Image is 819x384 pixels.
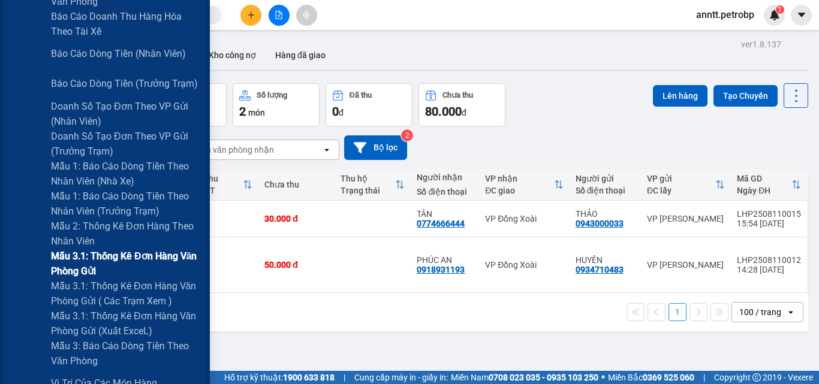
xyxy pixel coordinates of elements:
[737,209,801,219] div: LHP2508110015
[576,174,635,183] div: Người gửi
[576,265,624,274] div: 0934710483
[51,76,198,91] span: Báo cáo dòng tiền (trưởng trạm)
[776,5,784,14] sup: 1
[51,219,201,249] span: Mẫu 2: Thống kê đơn hàng theo nhân viên
[296,5,317,26] button: aim
[51,309,201,338] span: Mẫu 3.1: Thống kê đơn hàng văn phòng gửi (Xuất ExceL)
[653,85,707,107] button: Lên hàng
[51,279,201,309] span: Mẫu 3.1: Thống kê đơn hàng văn phòng gửi ( các trạm xem )
[339,108,344,117] span: đ
[739,306,781,318] div: 100 / trang
[187,169,258,201] th: Toggle SortBy
[462,108,466,117] span: đ
[796,10,807,20] span: caret-down
[791,5,812,26] button: caret-down
[489,373,598,382] strong: 0708 023 035 - 0935 103 250
[51,338,201,368] span: Mẫu 3: Báo cáo dòng tiền theo văn phòng
[51,189,201,219] span: Mẫu 1: Báo cáo dòng tiền theo nhân viên (trưởng trạm)
[191,144,274,156] div: Chọn văn phòng nhận
[193,174,243,183] div: Đã thu
[576,209,635,219] div: THẢO
[737,174,791,183] div: Mã GD
[417,209,473,219] div: TÂN
[344,135,407,160] button: Bộ lọc
[778,5,782,14] span: 1
[51,159,201,189] span: Mẫu 1: Báo cáo dòng tiền theo nhân viên (nhà xe)
[269,5,290,26] button: file-add
[332,104,339,119] span: 0
[737,219,801,228] div: 15:54 [DATE]
[224,371,335,384] span: Hỗ trợ kỹ thuật:
[608,371,694,384] span: Miền Bắc
[264,260,329,270] div: 50.000 đ
[576,219,624,228] div: 0943000033
[417,265,465,274] div: 0918931193
[643,373,694,382] strong: 0369 525 060
[741,38,781,51] div: ver 1.8.137
[769,10,780,20] img: icon-new-feature
[257,91,287,99] div: Số lượng
[647,260,725,270] div: VP [PERSON_NAME]
[199,41,266,69] button: Kho công nợ
[737,255,801,265] div: LHP2508110012
[335,169,411,201] th: Toggle SortBy
[485,214,564,223] div: VP Đồng Xoài
[350,91,372,99] div: Đã thu
[417,187,473,196] div: Số điện thoại
[283,373,335,382] strong: 1900 633 818
[703,371,705,384] span: |
[485,260,564,270] div: VP Đồng Xoài
[647,214,725,223] div: VP [PERSON_NAME]
[417,219,465,228] div: 0774666444
[193,186,243,195] div: HTTT
[417,173,473,182] div: Người nhận
[401,129,413,141] sup: 2
[354,371,448,384] span: Cung cấp máy in - giấy in:
[341,174,395,183] div: Thu hộ
[786,307,796,317] svg: open
[752,373,761,382] span: copyright
[686,7,764,22] span: anntt.petrobp
[264,180,329,189] div: Chưa thu
[51,99,201,129] span: Doanh số tạo đơn theo VP gửi (nhân viên)
[731,169,807,201] th: Toggle SortBy
[51,46,186,61] span: Báo cáo dòng tiền (nhân viên)
[302,11,311,19] span: aim
[647,174,715,183] div: VP gửi
[266,41,335,69] button: Hàng đã giao
[264,214,329,223] div: 30.000 đ
[240,5,261,26] button: plus
[485,186,554,195] div: ĐC giao
[641,169,731,201] th: Toggle SortBy
[341,186,395,195] div: Trạng thái
[275,11,283,19] span: file-add
[248,108,265,117] span: món
[647,186,715,195] div: ĐC lấy
[326,83,412,126] button: Đã thu0đ
[669,303,686,321] button: 1
[233,83,320,126] button: Số lượng2món
[322,145,332,155] svg: open
[247,11,255,19] span: plus
[51,249,201,279] span: Mẫu 3.1: Thống kê đơn hàng văn phòng gửi
[51,129,201,159] span: Doanh số tạo đơn theo VP gửi (trưởng trạm)
[442,91,473,99] div: Chưa thu
[417,255,473,265] div: PHÚC AN
[479,169,570,201] th: Toggle SortBy
[418,83,505,126] button: Chưa thu80.000đ
[737,265,801,274] div: 14:28 [DATE]
[451,371,598,384] span: Miền Nam
[485,174,554,183] div: VP nhận
[344,371,345,384] span: |
[239,104,246,119] span: 2
[425,104,462,119] span: 80.000
[713,85,778,107] button: Tạo Chuyến
[576,186,635,195] div: Số điện thoại
[737,186,791,195] div: Ngày ĐH
[576,255,635,265] div: HUYÊN
[601,375,605,380] span: ⚪️
[51,9,201,39] span: Báo cáo doanh thu hàng hóa theo tài xế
